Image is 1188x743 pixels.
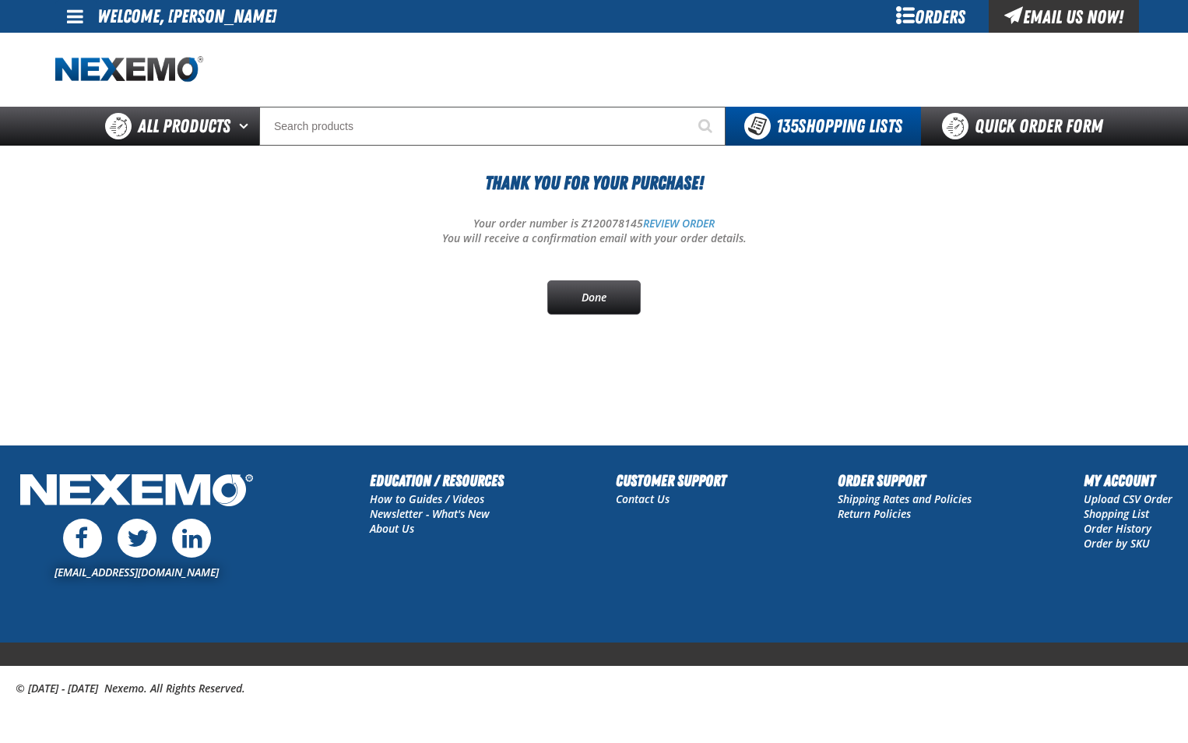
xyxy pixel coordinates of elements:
[726,107,921,146] button: You have 135 Shopping Lists. Open to view details
[55,231,1133,246] p: You will receive a confirmation email with your order details.
[234,107,259,146] button: Open All Products pages
[1084,536,1150,551] a: Order by SKU
[55,56,203,83] a: Home
[259,107,726,146] input: Search
[921,107,1132,146] a: Quick Order Form
[55,169,1133,197] h1: Thank You For Your Purchase!
[838,506,911,521] a: Return Policies
[16,469,258,515] img: Nexemo Logo
[54,565,219,579] a: [EMAIL_ADDRESS][DOMAIN_NAME]
[1084,521,1151,536] a: Order History
[370,521,414,536] a: About Us
[1084,469,1172,492] h2: My Account
[838,491,972,506] a: Shipping Rates and Policies
[370,491,484,506] a: How to Guides / Videos
[776,115,798,137] strong: 135
[616,469,726,492] h2: Customer Support
[138,112,230,140] span: All Products
[370,469,504,492] h2: Education / Resources
[55,56,203,83] img: Nexemo logo
[1084,506,1149,521] a: Shopping List
[776,115,902,137] span: Shopping Lists
[838,469,972,492] h2: Order Support
[55,217,1133,231] p: Your order number is Z120078145
[616,491,670,506] a: Contact Us
[687,107,726,146] button: Start Searching
[547,280,641,315] a: Done
[643,216,715,231] a: REVIEW ORDER
[1084,491,1172,506] a: Upload CSV Order
[370,506,490,521] a: Newsletter - What's New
